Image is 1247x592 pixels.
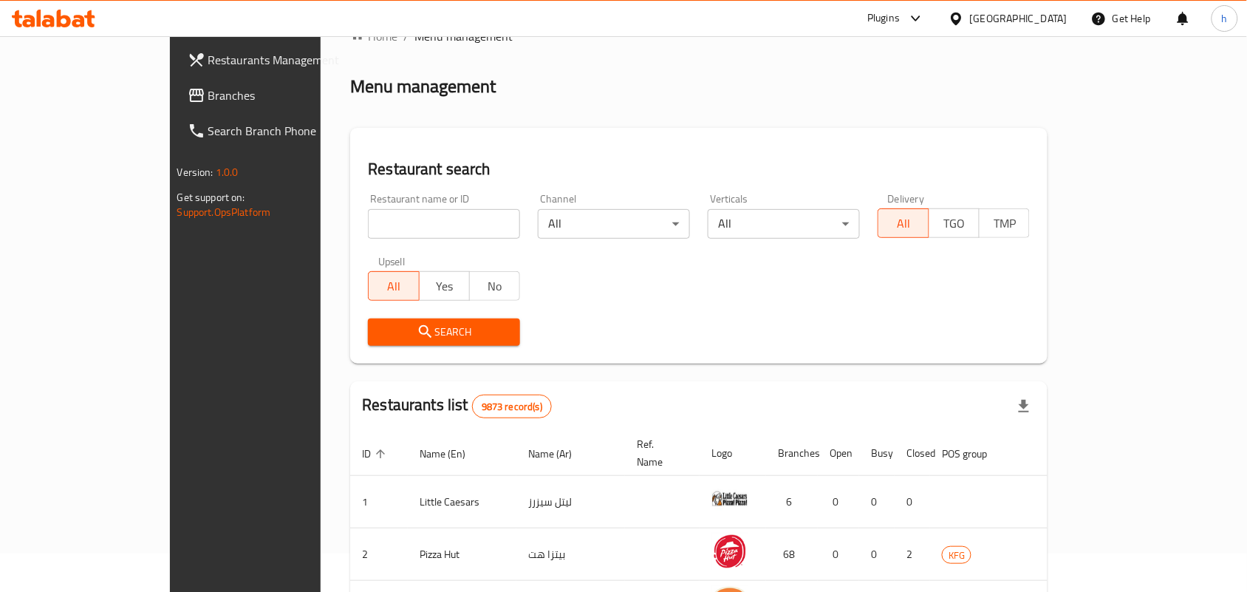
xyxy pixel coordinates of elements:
h2: Menu management [350,75,496,98]
img: Little Caesars [711,480,748,517]
td: 1 [350,476,408,528]
th: Logo [700,431,766,476]
th: Closed [895,431,930,476]
span: Search [380,323,508,341]
td: Little Caesars [408,476,516,528]
span: Search Branch Phone [208,122,366,140]
span: Version: [177,163,213,182]
span: Name (En) [420,445,485,463]
div: All [708,209,860,239]
td: 0 [818,528,859,581]
a: Search Branch Phone [176,113,378,149]
img: Pizza Hut [711,533,748,570]
div: Plugins [867,10,900,27]
button: All [878,208,929,238]
th: Busy [859,431,895,476]
div: All [538,209,690,239]
div: Total records count [472,395,552,418]
h2: Restaurants list [362,394,552,418]
h2: Restaurant search [368,158,1030,180]
td: Pizza Hut [408,528,516,581]
a: Restaurants Management [176,42,378,78]
span: POS group [942,445,1006,463]
div: Export file [1006,389,1042,424]
span: All [375,276,413,297]
td: 2 [895,528,930,581]
span: Menu management [414,27,513,45]
span: 9873 record(s) [473,400,551,414]
th: Branches [766,431,818,476]
td: 0 [895,476,930,528]
span: Ref. Name [637,435,682,471]
td: 6 [766,476,818,528]
span: h [1222,10,1228,27]
span: Yes [426,276,464,297]
li: / [403,27,409,45]
td: ليتل سيزرز [516,476,625,528]
span: Restaurants Management [208,51,366,69]
td: 68 [766,528,818,581]
button: Yes [419,271,470,301]
span: No [476,276,514,297]
a: Branches [176,78,378,113]
span: TMP [985,213,1024,234]
span: All [884,213,923,234]
button: TMP [979,208,1030,238]
td: بيتزا هت [516,528,625,581]
a: Support.OpsPlatform [177,203,271,222]
span: TGO [935,213,974,234]
td: 0 [818,476,859,528]
label: Delivery [888,194,925,204]
span: ID [362,445,390,463]
button: All [368,271,419,301]
span: Branches [208,86,366,104]
button: Search [368,319,520,346]
button: No [469,271,520,301]
span: Name (Ar) [528,445,591,463]
span: 1.0.0 [216,163,239,182]
input: Search for restaurant name or ID.. [368,209,520,239]
label: Upsell [378,256,406,267]
td: 0 [859,476,895,528]
th: Open [818,431,859,476]
span: Get support on: [177,188,245,207]
td: 2 [350,528,408,581]
td: 0 [859,528,895,581]
button: TGO [929,208,980,238]
span: KFG [943,547,971,564]
div: [GEOGRAPHIC_DATA] [970,10,1067,27]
